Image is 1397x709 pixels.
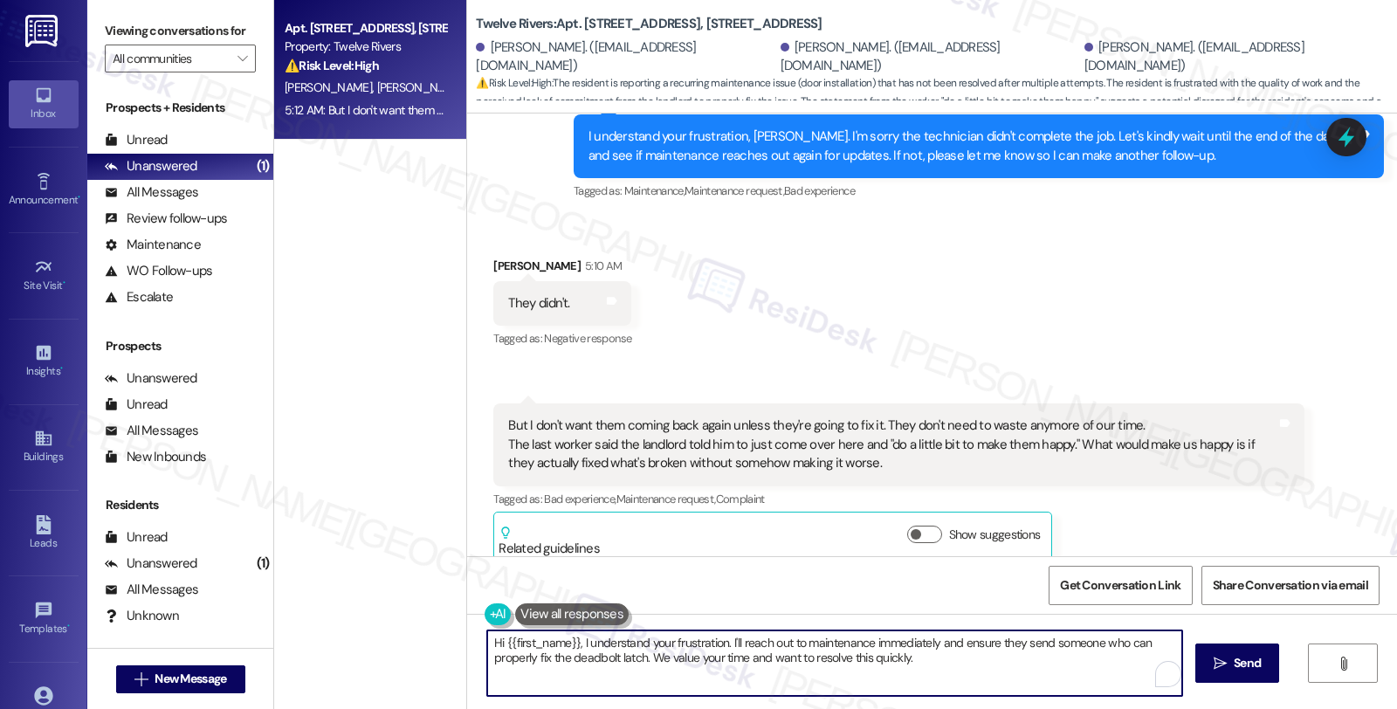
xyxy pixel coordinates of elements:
span: • [63,277,65,289]
span: Maintenance request , [616,492,716,506]
div: Apt. [STREET_ADDRESS], [STREET_ADDRESS] [285,19,446,38]
div: 5:10 AM [581,257,622,275]
div: Unread [105,396,168,414]
a: Inbox [9,80,79,127]
span: : The resident is reporting a recurring maintenance issue (door installation) that has not been r... [476,74,1397,149]
div: Tagged as: [574,178,1384,203]
div: But I don't want them coming back again unless they're going to fix it. They don't need to waste ... [508,416,1276,472]
b: Twelve Rivers: Apt. [STREET_ADDRESS], [STREET_ADDRESS] [476,15,822,33]
div: Unanswered [105,554,197,573]
div: Prospects + Residents [87,99,273,117]
div: All Messages [105,422,198,440]
div: (1) [252,153,274,180]
div: [PERSON_NAME] [493,257,631,281]
a: Templates • [9,595,79,643]
button: Get Conversation Link [1049,566,1192,605]
img: ResiDesk Logo [25,15,61,47]
div: Unanswered [105,157,197,176]
div: Property: Twelve Rivers [285,38,446,56]
textarea: To enrich screen reader interactions, please activate Accessibility in Grammarly extension settings [487,630,1182,696]
span: [PERSON_NAME] [285,79,377,95]
i:  [237,52,247,65]
span: Bad experience , [544,492,616,506]
a: Site Visit • [9,252,79,299]
button: Send [1195,644,1280,683]
div: New Inbounds [105,448,206,466]
div: Unread [105,528,168,547]
div: Prospects [87,337,273,355]
div: All Messages [105,183,198,202]
strong: ⚠️ Risk Level: High [285,58,379,73]
div: They didn't. [508,294,569,313]
button: New Message [116,665,245,693]
span: Negative response [544,331,631,346]
span: New Message [155,670,226,688]
strong: ⚠️ Risk Level: High [476,76,551,90]
div: [PERSON_NAME]. ([EMAIL_ADDRESS][DOMAIN_NAME]) [1084,38,1384,76]
label: Viewing conversations for [105,17,256,45]
div: All Messages [105,581,198,599]
span: Bad experience [784,183,855,198]
span: Get Conversation Link [1060,576,1180,595]
button: Share Conversation via email [1201,566,1380,605]
a: Buildings [9,423,79,471]
div: WO Follow-ups [105,262,212,280]
span: Share Conversation via email [1213,576,1368,595]
span: Send [1234,654,1261,672]
span: Complaint [716,492,765,506]
input: All communities [113,45,228,72]
div: Unknown [105,607,179,625]
span: Maintenance , [624,183,685,198]
div: Unread [105,131,168,149]
div: Related guidelines [499,526,600,558]
span: Maintenance request , [685,183,784,198]
span: [PERSON_NAME] [377,79,470,95]
div: [PERSON_NAME]. ([EMAIL_ADDRESS][DOMAIN_NAME]) [781,38,1080,76]
span: • [60,362,63,375]
label: Show suggestions [949,526,1041,544]
div: Tagged as: [493,326,631,351]
div: Review follow-ups [105,210,227,228]
a: Insights • [9,338,79,385]
span: • [78,191,80,203]
a: Leads [9,510,79,557]
div: Tagged as: [493,486,1304,512]
span: • [67,620,70,632]
div: I understand your frustration, [PERSON_NAME]. I'm sorry the technician didn't complete the job. L... [588,127,1356,165]
div: Unanswered [105,369,197,388]
div: Residents [87,496,273,514]
i:  [1214,657,1227,671]
div: Maintenance [105,236,201,254]
div: [PERSON_NAME]. ([EMAIL_ADDRESS][DOMAIN_NAME]) [476,38,775,76]
div: (1) [252,550,274,577]
div: Escalate [105,288,173,306]
i:  [134,672,148,686]
i:  [1337,657,1350,671]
